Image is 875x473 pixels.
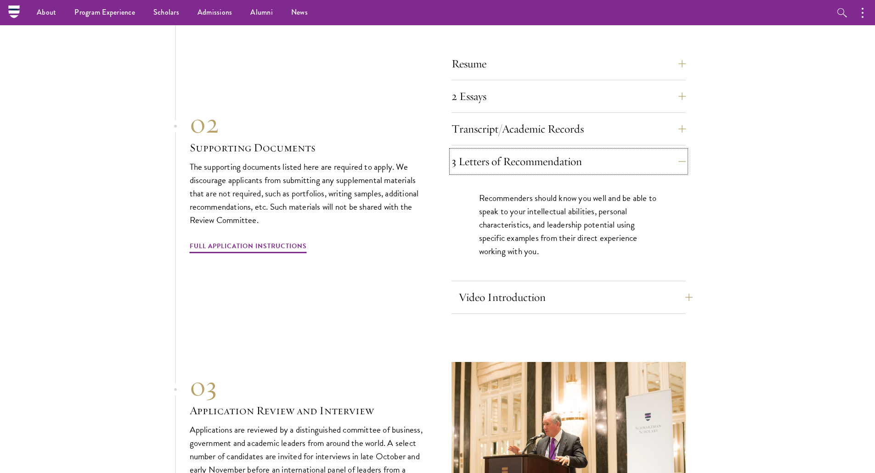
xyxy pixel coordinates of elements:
button: Video Introduction [458,286,693,308]
p: The supporting documents listed here are required to apply. We discourage applicants from submitt... [190,160,424,227]
div: 03 [190,370,424,403]
button: Transcript/Academic Records [452,118,686,140]
button: 3 Letters of Recommendation [452,150,686,173]
div: 02 [190,107,424,140]
h3: Application Review and Interview [190,403,424,418]
button: 2 Essays [452,85,686,107]
h3: Supporting Documents [190,140,424,156]
p: Recommenders should know you well and be able to speak to your intellectual abilities, personal c... [479,191,658,258]
button: Resume [452,53,686,75]
a: Full Application Instructions [190,240,307,255]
